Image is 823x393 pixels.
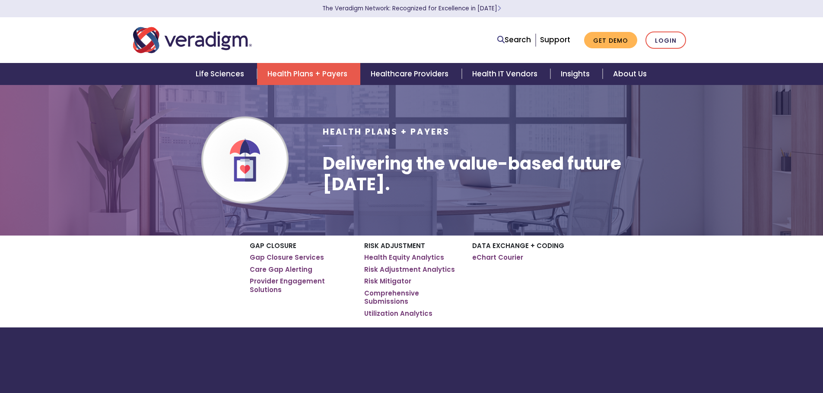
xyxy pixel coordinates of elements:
a: Gap Closure Services [250,253,324,262]
a: Login [645,31,686,49]
span: Learn More [497,4,501,13]
a: Health Plans + Payers [257,63,360,85]
a: Life Sciences [185,63,257,85]
a: Health IT Vendors [462,63,550,85]
a: eChart Courier [472,253,523,262]
a: Care Gap Alerting [250,265,312,274]
a: Comprehensive Submissions [364,289,459,306]
a: Support [540,35,570,45]
span: Health Plans + Payers [323,126,450,138]
a: Get Demo [584,32,637,49]
img: Veradigm logo [133,26,252,54]
a: Risk Adjustment Analytics [364,265,455,274]
a: Search [497,34,531,46]
a: Health Equity Analytics [364,253,444,262]
a: The Veradigm Network: Recognized for Excellence in [DATE]Learn More [322,4,501,13]
a: Provider Engagement Solutions [250,277,351,294]
a: Insights [550,63,603,85]
a: About Us [603,63,657,85]
a: Utilization Analytics [364,309,432,318]
a: Healthcare Providers [360,63,461,85]
h1: Delivering the value-based future [DATE]. [323,153,690,195]
a: Risk Mitigator [364,277,411,286]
